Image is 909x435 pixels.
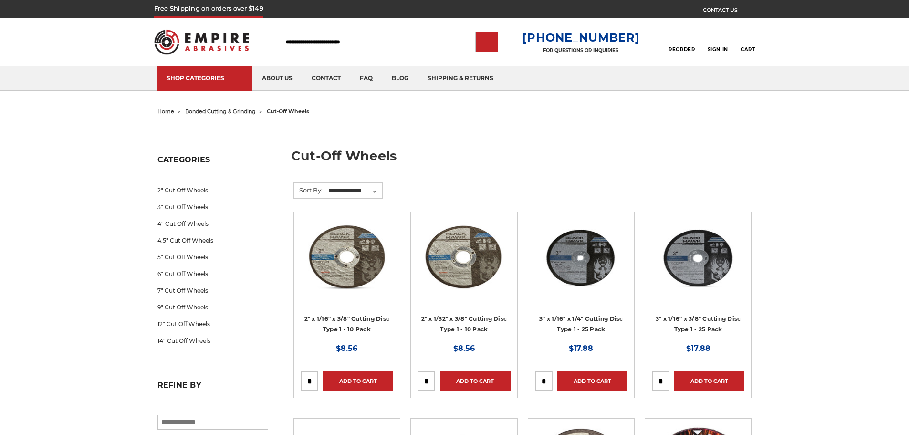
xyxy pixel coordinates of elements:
[350,66,382,91] a: faq
[157,215,268,232] a: 4" Cut Off Wheels
[477,33,496,52] input: Submit
[686,344,710,353] span: $17.88
[157,108,174,115] a: home
[327,184,382,198] select: Sort By:
[157,249,268,265] a: 5" Cut Off Wheels
[418,219,510,341] a: 2" x 1/32" x 3/8" Cut Off Wheel
[522,31,639,44] a: [PHONE_NUMBER]
[674,371,744,391] a: Add to Cart
[302,66,350,91] a: contact
[569,344,593,353] span: $17.88
[418,66,503,91] a: shipping & returns
[741,46,755,53] span: Cart
[157,332,268,349] a: 14" Cut Off Wheels
[157,155,268,170] h5: Categories
[323,371,393,391] a: Add to Cart
[291,149,752,170] h1: cut-off wheels
[522,47,639,53] p: FOR QUESTIONS OR INQUIRIES
[301,219,393,296] img: 2" x 1/16" x 3/8" Cut Off Wheel
[267,108,309,115] span: cut-off wheels
[157,232,268,249] a: 4.5" Cut Off Wheels
[157,381,268,395] h5: Refine by
[301,219,393,341] a: 2" x 1/16" x 3/8" Cut Off Wheel
[440,371,510,391] a: Add to Cart
[453,344,475,353] span: $8.56
[652,219,744,341] a: 3" x 1/16" x 3/8" Cutting Disc
[741,32,755,53] a: Cart
[185,108,256,115] a: bonded cutting & grinding
[669,46,695,53] span: Reorder
[167,74,243,82] div: SHOP CATEGORIES
[294,183,323,197] label: Sort By:
[652,219,744,296] img: 3" x 1/16" x 3/8" Cutting Disc
[669,32,695,52] a: Reorder
[382,66,418,91] a: blog
[535,219,627,341] a: 3” x .0625” x 1/4” Die Grinder Cut-Off Wheels by Black Hawk Abrasives
[157,182,268,199] a: 2" Cut Off Wheels
[157,282,268,299] a: 7" Cut Off Wheels
[154,23,250,61] img: Empire Abrasives
[157,66,252,91] a: SHOP CATEGORIES
[157,199,268,215] a: 3" Cut Off Wheels
[157,316,268,332] a: 12" Cut Off Wheels
[708,46,728,53] span: Sign In
[418,219,510,296] img: 2" x 1/32" x 3/8" Cut Off Wheel
[336,344,357,353] span: $8.56
[557,371,627,391] a: Add to Cart
[157,265,268,282] a: 6" Cut Off Wheels
[252,66,302,91] a: about us
[157,299,268,316] a: 9" Cut Off Wheels
[703,5,755,18] a: CONTACT US
[535,219,627,296] img: 3” x .0625” x 1/4” Die Grinder Cut-Off Wheels by Black Hawk Abrasives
